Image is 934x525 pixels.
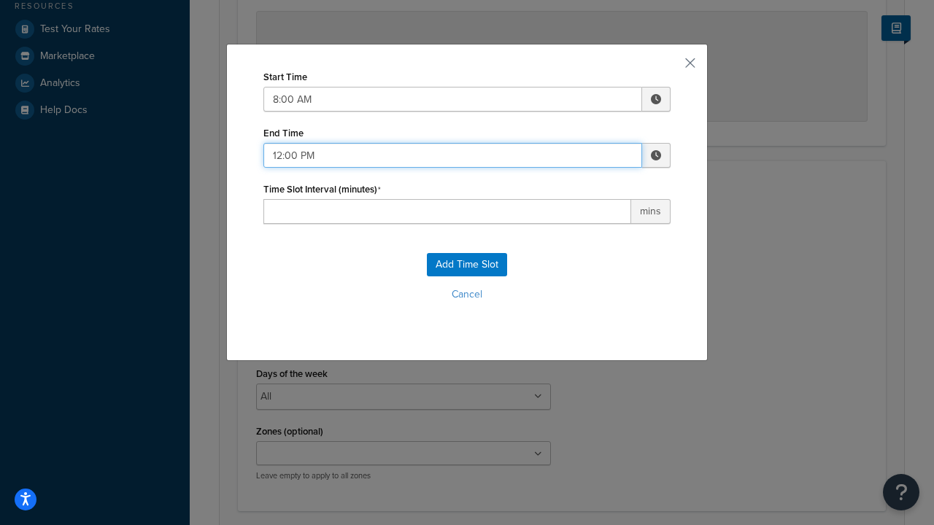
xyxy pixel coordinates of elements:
[263,184,381,195] label: Time Slot Interval (minutes)
[263,71,307,82] label: Start Time
[263,128,304,139] label: End Time
[631,199,671,224] span: mins
[427,253,507,276] button: Add Time Slot
[263,284,671,306] button: Cancel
